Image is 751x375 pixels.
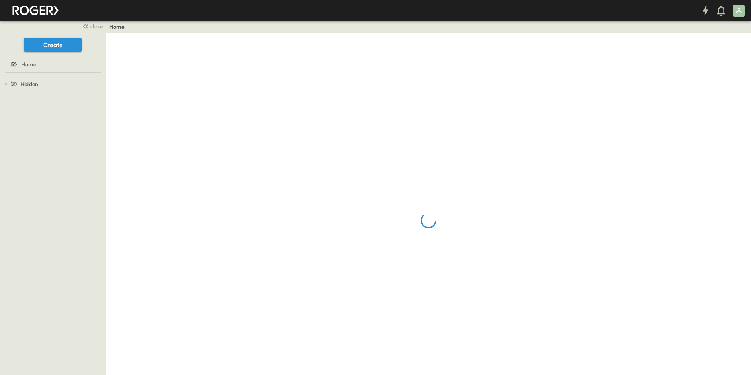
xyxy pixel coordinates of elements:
[109,23,125,31] a: Home
[24,38,82,52] button: Create
[20,80,38,88] span: Hidden
[79,20,104,31] button: close
[109,23,129,31] nav: breadcrumbs
[90,22,103,30] span: close
[2,59,103,70] a: Home
[21,61,36,68] span: Home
